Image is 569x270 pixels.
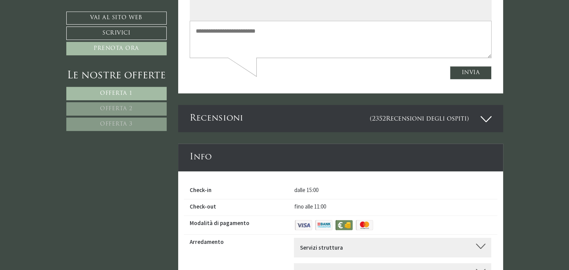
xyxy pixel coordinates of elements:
[190,186,212,194] label: Check-in
[190,238,224,246] label: Arredamento
[6,20,105,42] div: Buon giorno, come possiamo aiutarla?
[386,116,467,122] span: Recensioni degli ospiti
[66,27,167,40] a: Scrivici
[288,202,497,210] div: fino alle 11:00
[314,219,333,231] img: Bonifico bancario
[100,91,133,96] span: Offerta 1
[100,121,133,127] span: Offerta 3
[178,105,503,132] div: Recensioni
[335,219,354,231] img: Contanti
[100,106,133,112] span: Offerta 2
[370,116,469,122] small: (2352 )
[136,6,166,18] div: giovedì
[66,42,167,55] a: Prenota ora
[190,219,249,227] label: Modalità di pagamento
[11,36,102,41] small: 22:26
[300,244,343,251] b: Servizi struttura
[288,186,497,194] div: dalle 15:00
[294,219,313,231] img: Visa
[66,12,167,25] a: Vai al sito web
[11,22,102,28] div: Montis – Active Nature Spa
[178,144,503,171] div: Info
[190,202,216,210] label: Check-out
[260,202,302,216] button: Invia
[66,69,167,83] div: Le nostre offerte
[355,219,374,231] img: Maestro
